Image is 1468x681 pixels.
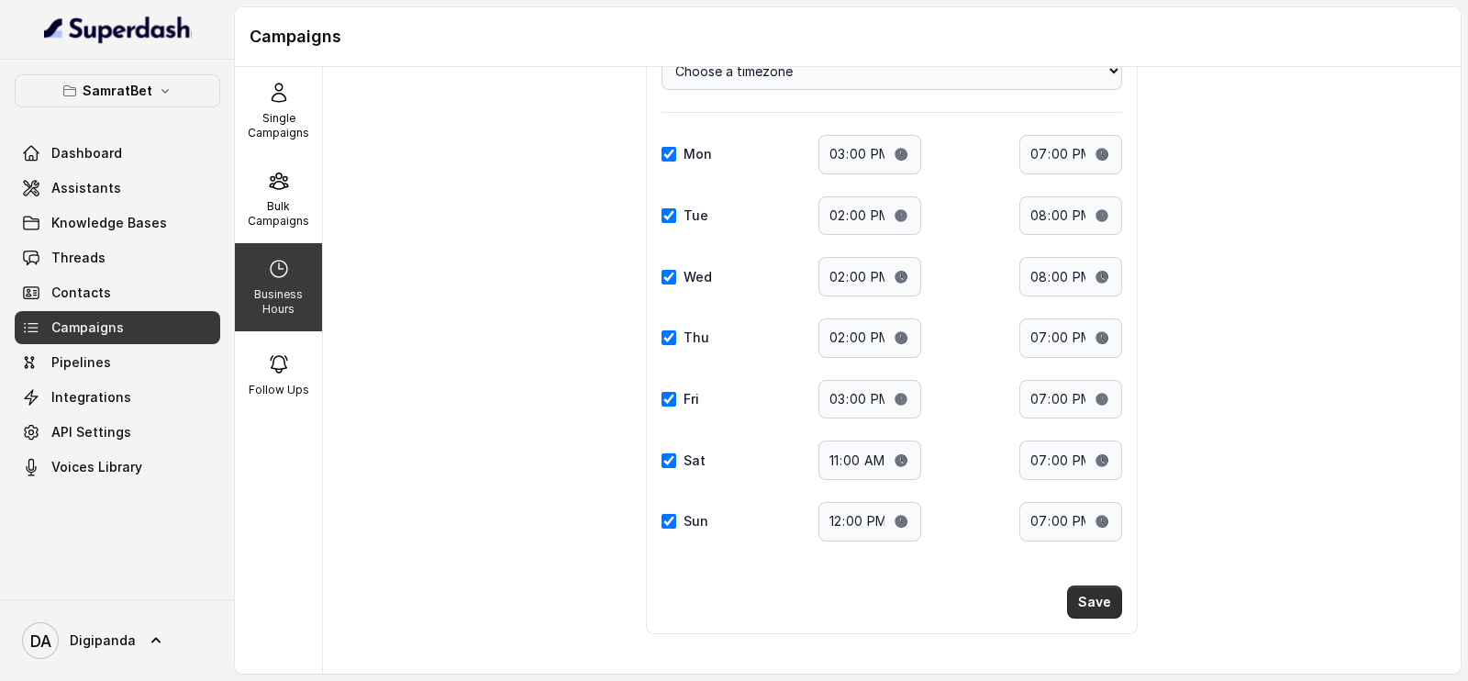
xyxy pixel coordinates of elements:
p: SamratBet [83,80,152,102]
span: Integrations [51,388,131,407]
a: Dashboard [15,137,220,170]
p: Bulk Campaigns [242,199,315,229]
label: Thu [684,329,709,347]
a: Digipanda [15,615,220,666]
label: Tue [684,207,708,225]
label: Fri [684,390,699,408]
h1: Campaigns [250,22,1446,51]
button: Save [1067,586,1122,619]
button: SamratBet [15,74,220,107]
span: Digipanda [70,631,136,650]
a: API Settings [15,416,220,449]
span: Pipelines [51,353,111,372]
label: Wed [684,268,712,286]
label: Sun [684,512,708,530]
span: Contacts [51,284,111,302]
a: Knowledge Bases [15,207,220,240]
label: Mon [684,145,712,163]
img: light.svg [44,15,192,44]
label: Sat [684,452,706,470]
span: Assistants [51,179,121,197]
a: Voices Library [15,451,220,484]
a: Threads [15,241,220,274]
p: Business Hours [242,287,315,317]
span: Knowledge Bases [51,214,167,232]
a: Campaigns [15,311,220,344]
p: Follow Ups [249,383,309,397]
span: Dashboard [51,144,122,162]
a: Pipelines [15,346,220,379]
span: Threads [51,249,106,267]
text: DA [30,631,51,651]
a: Contacts [15,276,220,309]
p: Single Campaigns [242,111,315,140]
span: Campaigns [51,318,124,337]
span: API Settings [51,423,131,441]
span: Voices Library [51,458,142,476]
a: Assistants [15,172,220,205]
a: Integrations [15,381,220,414]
